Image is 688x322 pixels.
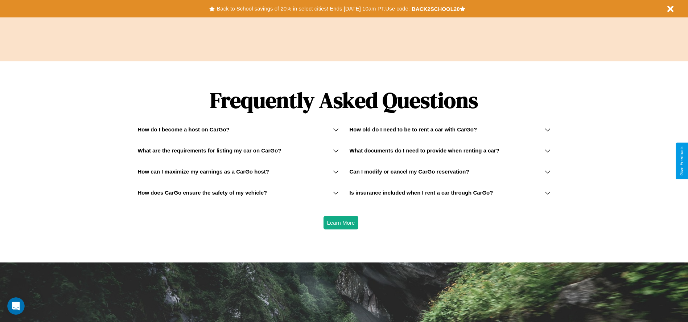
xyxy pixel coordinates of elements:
[137,126,229,133] h3: How do I become a host on CarGo?
[215,4,411,14] button: Back to School savings of 20% in select cities! Ends [DATE] 10am PT.Use code:
[324,216,359,229] button: Learn More
[350,147,499,154] h3: What documents do I need to provide when renting a car?
[350,168,469,175] h3: Can I modify or cancel my CarGo reservation?
[7,297,25,315] iframe: Intercom live chat
[350,126,477,133] h3: How old do I need to be to rent a car with CarGo?
[350,189,493,196] h3: Is insurance included when I rent a car through CarGo?
[412,6,460,12] b: BACK2SCHOOL20
[679,146,684,176] div: Give Feedback
[137,82,550,119] h1: Frequently Asked Questions
[137,189,267,196] h3: How does CarGo ensure the safety of my vehicle?
[137,147,281,154] h3: What are the requirements for listing my car on CarGo?
[137,168,269,175] h3: How can I maximize my earnings as a CarGo host?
